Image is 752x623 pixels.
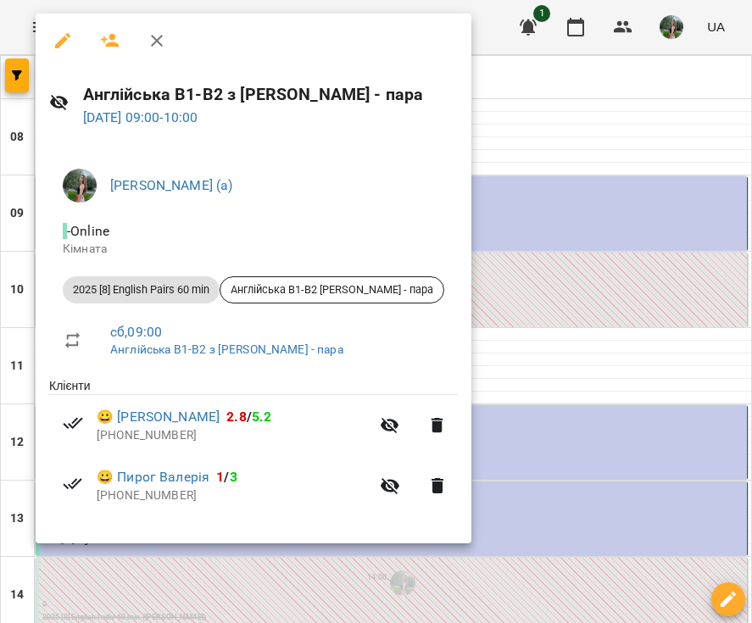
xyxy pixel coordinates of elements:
[252,409,271,425] span: 5.2
[216,469,224,485] span: 1
[110,342,343,356] a: Англійська В1-В2 з [PERSON_NAME] - пара
[226,409,246,425] span: 2.8
[63,474,83,494] svg: Візит сплачено
[63,413,83,433] svg: Візит сплачено
[216,469,237,485] b: /
[97,467,209,487] a: 😀 Пирог Валерія
[83,109,198,125] a: [DATE] 09:00-10:00
[230,469,237,485] span: 3
[63,223,113,239] span: - Online
[49,377,458,522] ul: Клієнти
[63,241,444,258] p: Кімната
[83,81,458,108] h6: Англійська В1-В2 з [PERSON_NAME] - пара
[226,409,271,425] b: /
[97,407,220,427] a: 😀 [PERSON_NAME]
[97,487,370,504] p: [PHONE_NUMBER]
[63,282,220,298] span: 2025 [8] English Pairs 60 min
[110,324,162,340] a: сб , 09:00
[110,177,233,193] a: [PERSON_NAME] (а)
[220,282,443,298] span: Англійська В1-В2 [PERSON_NAME] - пара
[63,169,97,203] img: c0e52ca214e23f1dcb7d1c5ba6b1c1a3.jpeg
[97,427,370,444] p: [PHONE_NUMBER]
[220,276,444,303] div: Англійська В1-В2 [PERSON_NAME] - пара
